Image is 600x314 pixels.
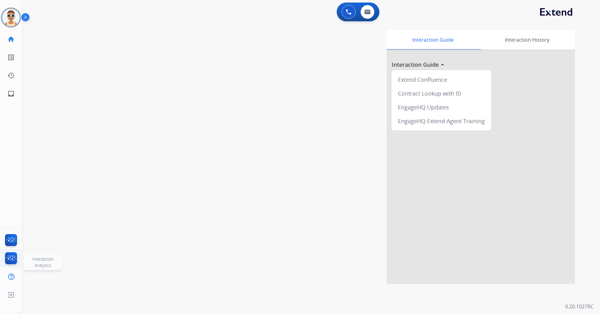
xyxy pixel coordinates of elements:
mat-icon: list_alt [7,54,15,61]
mat-icon: inbox [7,90,15,97]
div: EngageHQ Updates [394,100,489,114]
div: Interaction History [479,30,575,50]
img: avatar [2,9,20,26]
div: Interaction Guide [387,30,479,50]
p: 0.20.1027RC [565,303,594,310]
div: Extend Confluence [394,73,489,86]
span: Interaction Analytics [32,256,54,268]
mat-icon: history [7,72,15,79]
mat-icon: home [7,35,15,43]
div: Contract Lookup with ID [394,86,489,100]
div: EngageHQ Extend Agent Training [394,114,489,128]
